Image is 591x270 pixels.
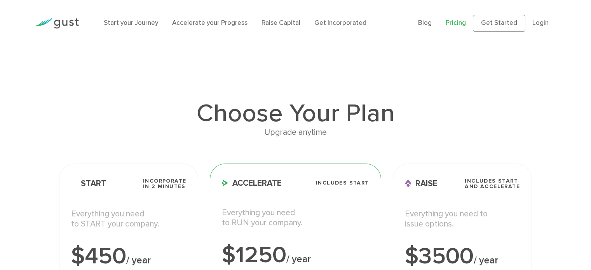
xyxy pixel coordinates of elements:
a: Start your Journey [104,19,158,27]
span: Raise [405,179,438,188]
p: Everything you need to START your company. [71,209,187,230]
div: $450 [71,245,187,268]
a: Get Incorporated [314,19,366,27]
p: Everything you need to RUN your company. [222,208,369,228]
h1: Choose Your Plan [59,101,532,126]
a: Get Started [473,15,525,32]
img: Accelerate Icon [222,180,228,186]
img: Raise Icon [405,179,411,188]
span: Includes START and ACCELERATE [465,178,520,189]
div: $1250 [222,244,369,267]
span: Includes START [316,180,369,186]
a: Blog [418,19,432,27]
span: / year [286,253,311,265]
span: Accelerate [222,179,282,187]
img: Gust Logo [35,18,79,29]
span: / year [474,254,498,266]
a: Login [532,19,549,27]
div: $3500 [405,245,520,268]
a: Raise Capital [262,19,300,27]
a: Accelerate your Progress [172,19,248,27]
div: Upgrade anytime [59,126,532,139]
p: Everything you need to issue options. [405,209,520,230]
span: Incorporate in 2 Minutes [143,178,186,189]
span: Start [71,179,106,188]
span: / year [126,254,151,266]
a: Pricing [446,19,466,27]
